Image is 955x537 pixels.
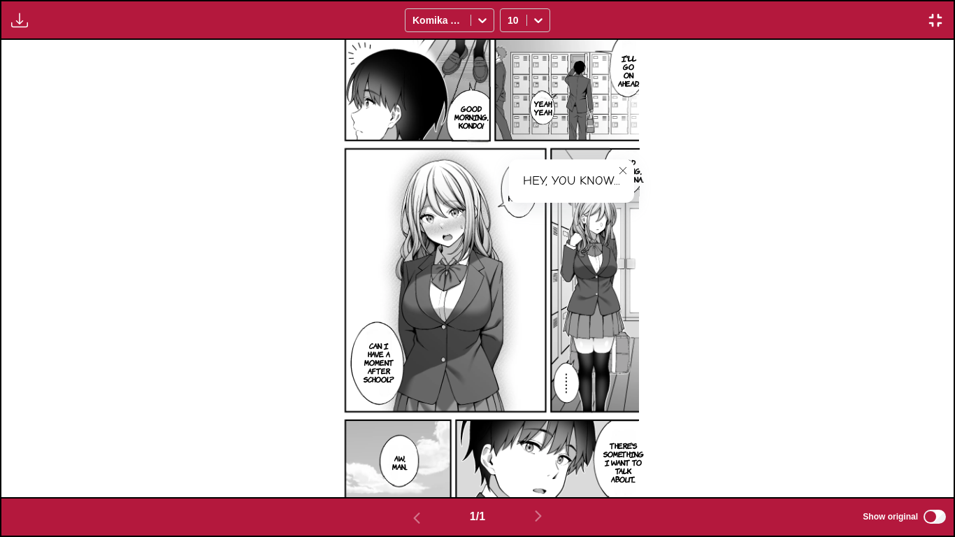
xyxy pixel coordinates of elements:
[509,159,634,203] div: Hey, you know...
[452,101,491,132] p: Good morning, kondo!
[601,438,647,486] p: There's something I want to talk about...
[530,508,547,524] img: Next page
[924,510,946,524] input: Show original
[470,510,485,523] span: 1 / 1
[11,12,28,29] img: Download translated images
[615,51,642,90] p: I'll go on ahead.
[408,510,425,527] img: Previous page
[863,512,918,522] span: Show original
[316,40,640,496] img: Manga Panel
[531,96,555,119] p: Yeah, yeah.
[505,174,533,205] p: Hey, you know...
[384,451,417,473] p: Aw, man...
[612,159,634,182] button: close-tooltip
[361,338,397,386] p: Can I have a moment after school?
[603,155,647,186] p: Good morning, tachibana.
